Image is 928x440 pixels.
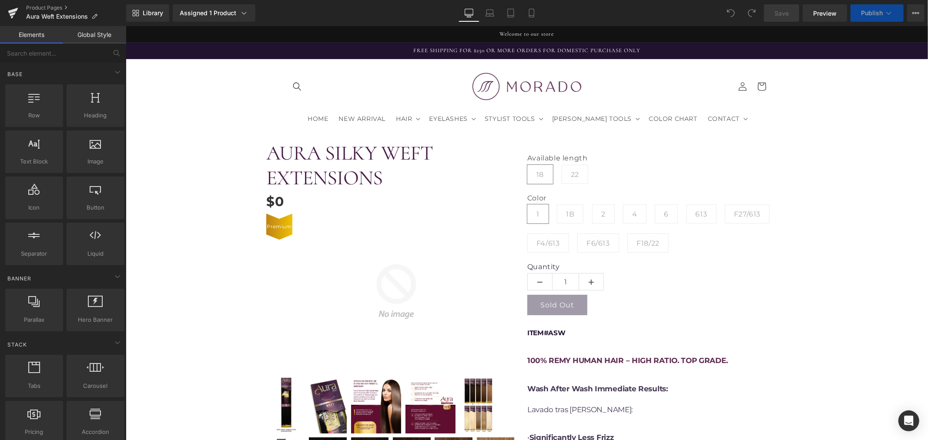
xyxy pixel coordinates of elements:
summary: [PERSON_NAME] TOOLS [421,83,518,102]
a: Desktop [459,4,479,22]
img: AURA SILKY WEFT EXTENSIONS [141,351,179,407]
button: Undo [722,4,740,22]
span: Preview [813,9,837,18]
a: HOME [177,83,208,102]
span: Stack [7,340,28,349]
a: Tablet [500,4,521,22]
span: Heading [69,111,122,120]
span: Banner [7,274,32,283]
span: Liquid [69,249,122,258]
span: Aura Weft Extensions [26,13,88,20]
a: AURA SILKY WEFT EXTENSIONS [141,115,401,164]
summary: EYELASHES [298,83,353,102]
div: Open Intercom Messenger [898,410,919,431]
span: 2 [476,179,480,197]
span: 22 [445,139,453,157]
span: Image [69,157,122,166]
img: AURA SILKY WEFT EXTENSIONS [183,351,221,407]
summary: CONTACT [577,83,626,102]
span: HAIR [270,89,286,97]
img: AURA SILKY WEFT EXTENSIONS [225,351,275,407]
span: Icon [8,203,60,212]
span: Row [8,111,60,120]
span: Pricing [8,427,60,437]
a: Global Style [63,26,126,43]
span: COLOR CHART [523,89,572,97]
span: EYELASHES [303,89,342,97]
span: F6/613 [461,208,484,226]
span: Publish [861,10,883,17]
label: Quantity [402,237,662,247]
a: AURA SILKY WEFT EXTENSIONS [225,351,278,410]
img: AURA SILKY WEFT EXTENSIONS [334,351,372,407]
span: F18/22 [511,208,534,226]
a: AURA SILKY WEFT EXTENSIONS [280,351,332,410]
span: Separator [8,249,60,258]
span: 613 [570,179,582,197]
span: STYLIST TOOLS [359,89,409,97]
span: Parallax [8,315,60,324]
span: Premium [141,198,166,203]
strong: ITEM#ASW [402,303,440,311]
span: 18 [411,139,418,157]
span: 4 [506,179,512,197]
span: CONTACT [582,89,614,97]
span: 6 [538,179,543,197]
span: Tabs [8,381,60,390]
label: Available length [402,128,662,138]
a: Product Pages [26,4,126,11]
span: Carousel [69,381,122,390]
label: Color [402,168,662,178]
a: Mobile [521,4,542,22]
button: More [907,4,925,22]
span: Base [7,70,23,78]
span: Text Block [8,157,60,166]
div: Assigned 1 Product [180,9,248,17]
summary: HAIR [265,83,298,102]
span: F27/613 [608,179,635,197]
a: AURA SILKY WEFT EXTENSIONS [183,351,223,410]
b: Wash After Wash Immediate Results: [402,358,542,367]
span: Library [143,9,163,17]
summary: STYLIST TOOLS [354,83,421,102]
b: Significantly Less Frizz [404,407,488,416]
img: Morado [347,45,456,76]
a: AURA SILKY WEFT EXTENSIONS [141,351,181,410]
span: Button [69,203,122,212]
a: Preview [803,4,847,22]
span: 1B [440,179,449,197]
a: NEW ARRIVAL [208,83,265,102]
button: Publish [851,4,904,22]
span: NEW ARRIVAL [213,89,260,97]
span: 100% REMY HUMAN HAIR – HIGH RATIO. TOP GRADE. [402,330,602,339]
img: AURA SILKY WEFT EXTENSIONS [193,187,349,343]
button: Redo [743,4,760,22]
button: Sold Out [402,269,462,289]
a: COLOR CHART [518,83,577,102]
span: $0 [141,164,158,187]
span: Save [774,9,789,18]
a: New Library [126,4,169,22]
span: Accordion [69,427,122,437]
img: AURA SILKY WEFT EXTENSIONS [280,351,330,407]
summary: Search [162,51,181,70]
a: Laptop [479,4,500,22]
span: F4/613 [411,208,434,226]
span: [PERSON_NAME] TOOLS [426,89,506,97]
a: AURA SILKY WEFT EXTENSIONS [334,351,374,410]
span: 1 [411,179,414,197]
span: Hero Banner [69,315,122,324]
p: Lavado tras [PERSON_NAME]: [402,353,655,394]
span: HOME [182,89,202,97]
